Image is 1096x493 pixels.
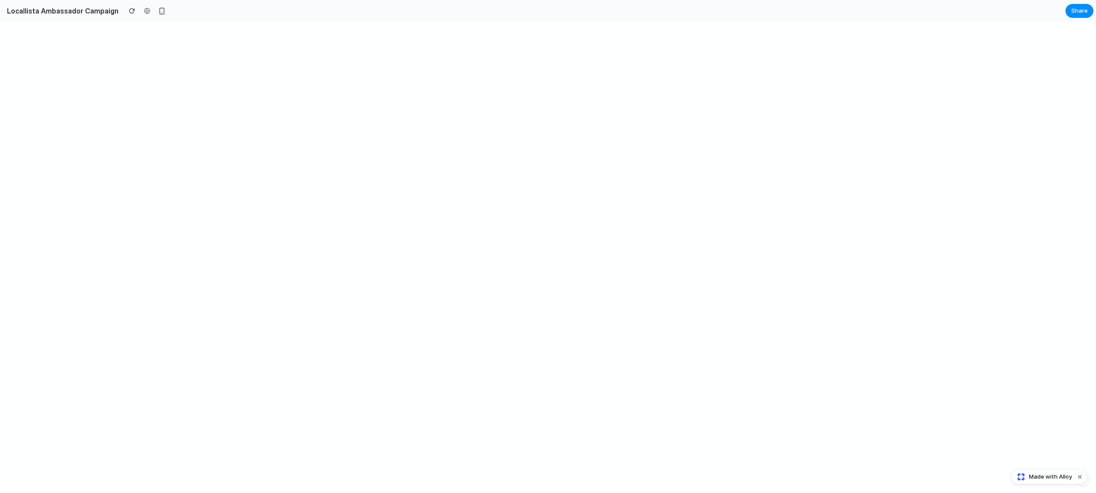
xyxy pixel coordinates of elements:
button: Dismiss watermark [1075,472,1085,482]
span: Made with Alloy [1029,473,1072,481]
a: Made with Alloy [1011,473,1073,481]
button: Share [1065,4,1093,18]
span: Share [1071,7,1088,15]
h2: Locallista Ambassador Campaign [3,6,119,16]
